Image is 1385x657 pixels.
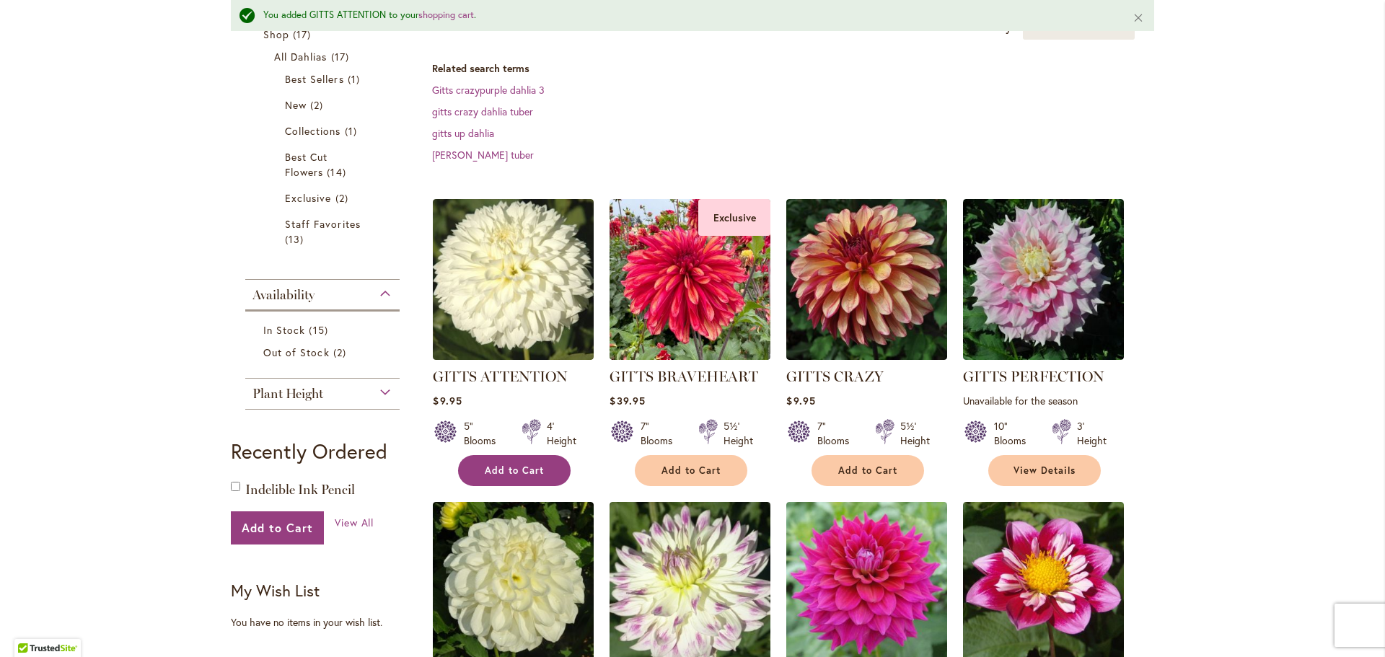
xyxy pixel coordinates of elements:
[274,50,327,63] span: All Dahlias
[786,394,815,407] span: $9.95
[285,97,364,113] a: New
[331,49,353,64] span: 17
[547,419,576,448] div: 4' Height
[285,190,364,206] a: Exclusive
[231,580,320,601] strong: My Wish List
[432,126,494,140] a: gitts up dahlia
[900,419,930,448] div: 5½' Height
[963,368,1104,385] a: GITTS PERFECTION
[348,71,364,87] span: 1
[242,520,313,535] span: Add to Cart
[485,464,544,477] span: Add to Cart
[263,323,305,337] span: In Stock
[610,349,770,363] a: GITTS BRAVEHEART Exclusive
[274,49,374,64] a: All Dahlias
[263,27,385,42] a: Shop
[433,199,594,360] img: GITTS ATTENTION
[963,349,1124,363] a: GITTS PERFECTION
[231,511,324,544] button: Add to Cart
[988,455,1101,486] a: View Details
[432,148,534,162] a: [PERSON_NAME] tuber
[432,105,533,118] a: gitts crazy dahlia tuber
[963,199,1124,360] img: GITTS PERFECTION
[293,27,315,42] span: 17
[285,71,364,87] a: Best Sellers
[285,150,327,179] span: Best Cut Flowers
[252,287,315,303] span: Availability
[263,345,385,360] a: Out of Stock 2
[610,368,758,385] a: GITTS BRAVEHEART
[433,394,462,407] span: $9.95
[786,199,947,360] img: Gitts Crazy
[786,349,947,363] a: Gitts Crazy
[786,368,884,385] a: GITTS CRAZY
[1077,419,1107,448] div: 3' Height
[432,83,545,97] a: Gitts crazypurple dahlia 3
[1014,464,1076,477] span: View Details
[432,61,1154,76] dt: Related search terms
[285,216,364,247] a: Staff Favorites
[327,164,349,180] span: 14
[345,123,361,138] span: 1
[812,455,924,486] button: Add to Cart
[458,455,571,486] button: Add to Cart
[724,419,753,448] div: 5½' Height
[309,322,331,338] span: 15
[333,345,350,360] span: 2
[231,615,423,630] div: You have no items in your wish list.
[231,438,387,464] strong: Recently Ordered
[418,9,474,21] a: shopping cart
[433,368,568,385] a: GITTS ATTENTION
[263,27,289,41] span: Shop
[661,464,721,477] span: Add to Cart
[641,419,681,448] div: 7" Blooms
[285,191,331,205] span: Exclusive
[635,455,747,486] button: Add to Cart
[285,72,344,86] span: Best Sellers
[285,149,364,180] a: Best Cut Flowers
[610,394,645,407] span: $39.95
[252,386,323,402] span: Plant Height
[838,464,897,477] span: Add to Cart
[285,123,364,138] a: Collections
[285,98,307,112] span: New
[464,419,504,448] div: 5" Blooms
[310,97,327,113] span: 2
[335,190,352,206] span: 2
[285,232,307,247] span: 13
[963,394,1124,407] p: Unavailable for the season
[245,482,355,498] a: Indelible Ink Pencil
[994,419,1034,448] div: 10" Blooms
[285,124,341,138] span: Collections
[335,516,374,530] a: View All
[263,9,1111,22] div: You added GITTS ATTENTION to your .
[698,199,770,236] div: Exclusive
[285,217,361,231] span: Staff Favorites
[610,199,770,360] img: GITTS BRAVEHEART
[263,345,330,359] span: Out of Stock
[817,419,858,448] div: 7" Blooms
[433,349,594,363] a: GITTS ATTENTION
[11,606,51,646] iframe: Launch Accessibility Center
[263,322,385,338] a: In Stock 15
